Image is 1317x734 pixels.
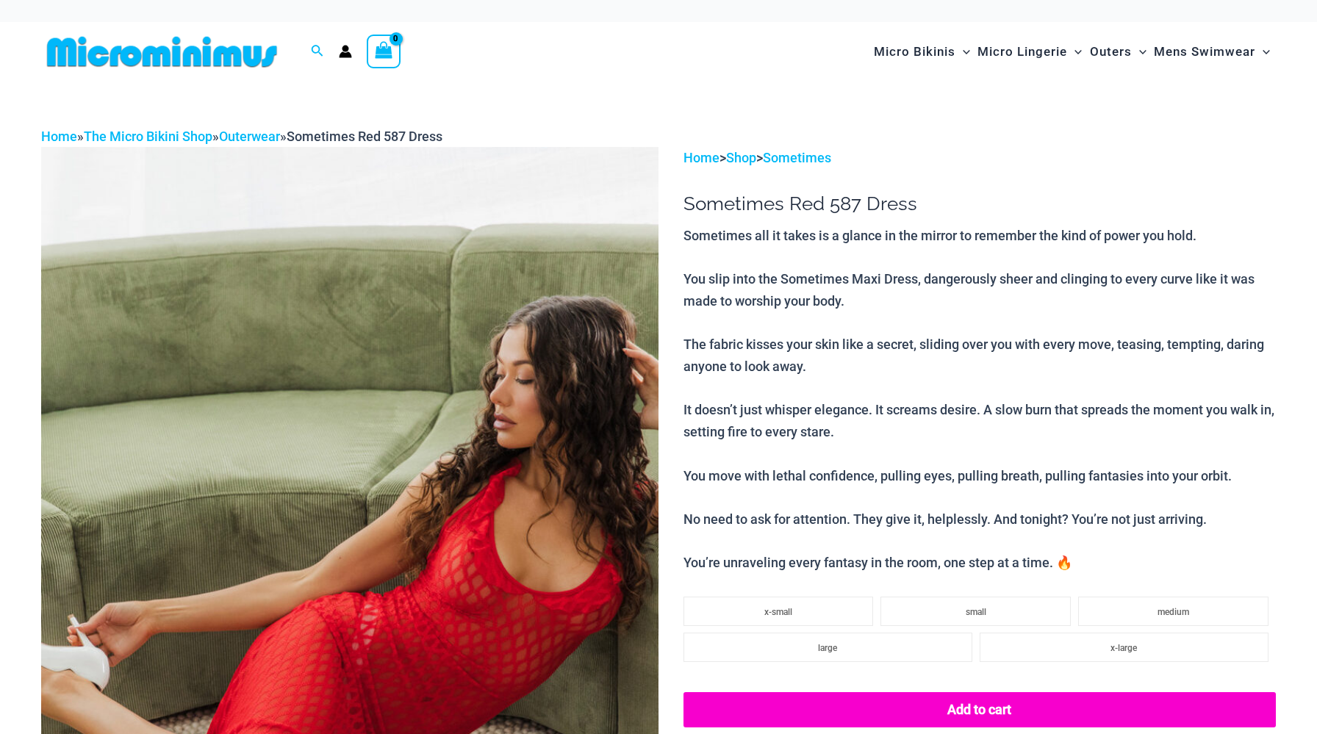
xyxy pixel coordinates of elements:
span: Micro Lingerie [977,33,1067,71]
li: x-large [980,633,1268,662]
li: large [683,633,972,662]
a: Micro BikinisMenu ToggleMenu Toggle [870,29,974,74]
span: Outers [1090,33,1132,71]
p: > > [683,147,1276,169]
span: Menu Toggle [955,33,970,71]
h1: Sometimes Red 587 Dress [683,193,1276,215]
a: Outerwear [219,129,280,144]
button: Add to cart [683,692,1276,727]
span: Sometimes Red 587 Dress [287,129,442,144]
img: MM SHOP LOGO FLAT [41,35,283,68]
a: Search icon link [311,43,324,61]
li: small [880,597,1071,626]
li: x-small [683,597,874,626]
span: » » » [41,129,442,144]
span: Menu Toggle [1255,33,1270,71]
nav: Site Navigation [868,27,1276,76]
span: Micro Bikinis [874,33,955,71]
a: OutersMenu ToggleMenu Toggle [1086,29,1150,74]
a: Account icon link [339,45,352,58]
span: Mens Swimwear [1154,33,1255,71]
span: Menu Toggle [1067,33,1082,71]
a: The Micro Bikini Shop [84,129,212,144]
a: Home [41,129,77,144]
a: Micro LingerieMenu ToggleMenu Toggle [974,29,1085,74]
span: medium [1158,607,1189,617]
a: Shop [726,150,756,165]
span: Menu Toggle [1132,33,1146,71]
p: Sometimes all it takes is a glance in the mirror to remember the kind of power you hold. You slip... [683,225,1276,574]
a: Sometimes [763,150,831,165]
span: small [966,607,986,617]
a: View Shopping Cart, empty [367,35,401,68]
li: medium [1078,597,1268,626]
a: Home [683,150,719,165]
span: x-small [764,607,792,617]
span: x-large [1110,643,1137,653]
a: Mens SwimwearMenu ToggleMenu Toggle [1150,29,1274,74]
span: large [818,643,837,653]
